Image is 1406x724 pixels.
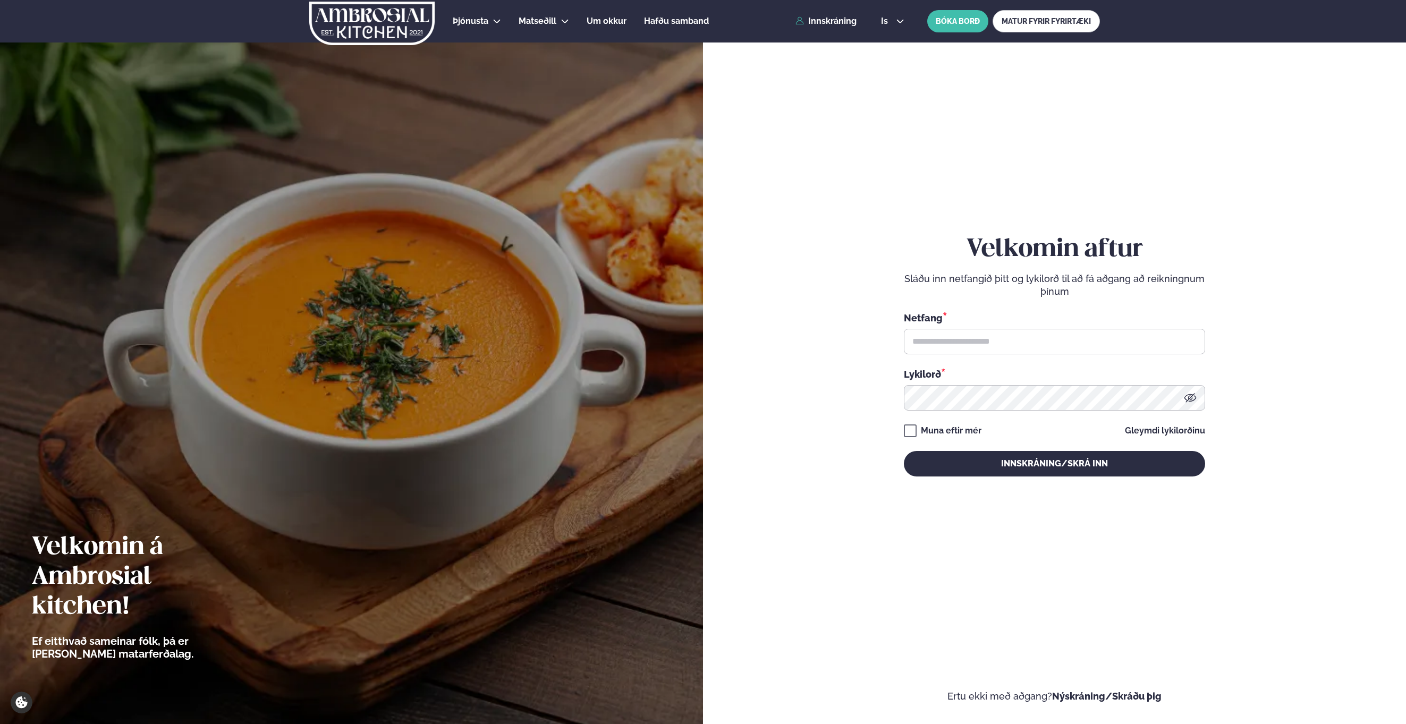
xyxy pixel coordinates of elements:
[453,15,488,28] a: Þjónusta
[11,692,32,713] a: Cookie settings
[881,17,891,25] span: is
[904,272,1205,298] p: Sláðu inn netfangið þitt og lykilorð til að fá aðgang að reikningnum þínum
[1052,691,1162,702] a: Nýskráning/Skráðu þig
[519,15,556,28] a: Matseðill
[587,15,626,28] a: Um okkur
[587,16,626,26] span: Um okkur
[644,16,709,26] span: Hafðu samband
[1125,427,1205,435] a: Gleymdi lykilorðinu
[993,10,1100,32] a: MATUR FYRIR FYRIRTÆKI
[873,17,912,25] button: is
[904,367,1205,381] div: Lykilorð
[927,10,988,32] button: BÓKA BORÐ
[904,311,1205,325] div: Netfang
[904,235,1205,265] h2: Velkomin aftur
[453,16,488,26] span: Þjónusta
[32,533,252,622] h2: Velkomin á Ambrosial kitchen!
[309,2,436,45] img: logo
[32,635,252,660] p: Ef eitthvað sameinar fólk, þá er [PERSON_NAME] matarferðalag.
[904,451,1205,476] button: Innskráning/Skrá inn
[795,16,857,26] a: Innskráning
[735,690,1374,703] p: Ertu ekki með aðgang?
[644,15,709,28] a: Hafðu samband
[519,16,556,26] span: Matseðill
